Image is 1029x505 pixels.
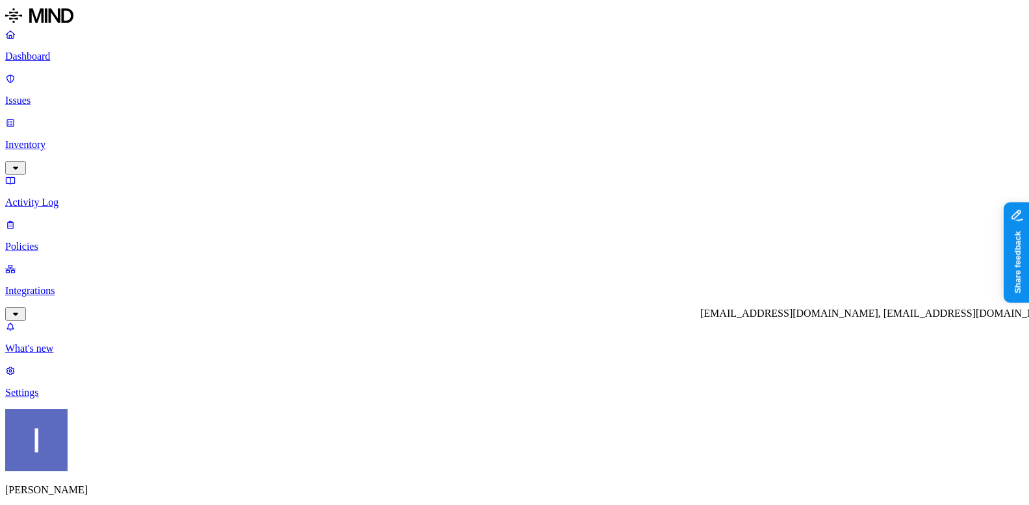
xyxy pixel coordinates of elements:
p: What's new [5,343,1024,354]
img: Itai Schwartz [5,409,68,471]
p: Dashboard [5,51,1024,62]
p: Activity Log [5,197,1024,208]
p: Settings [5,387,1024,399]
p: Inventory [5,139,1024,151]
img: MIND [5,5,73,26]
p: Issues [5,95,1024,106]
p: Policies [5,241,1024,252]
p: Integrations [5,285,1024,297]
